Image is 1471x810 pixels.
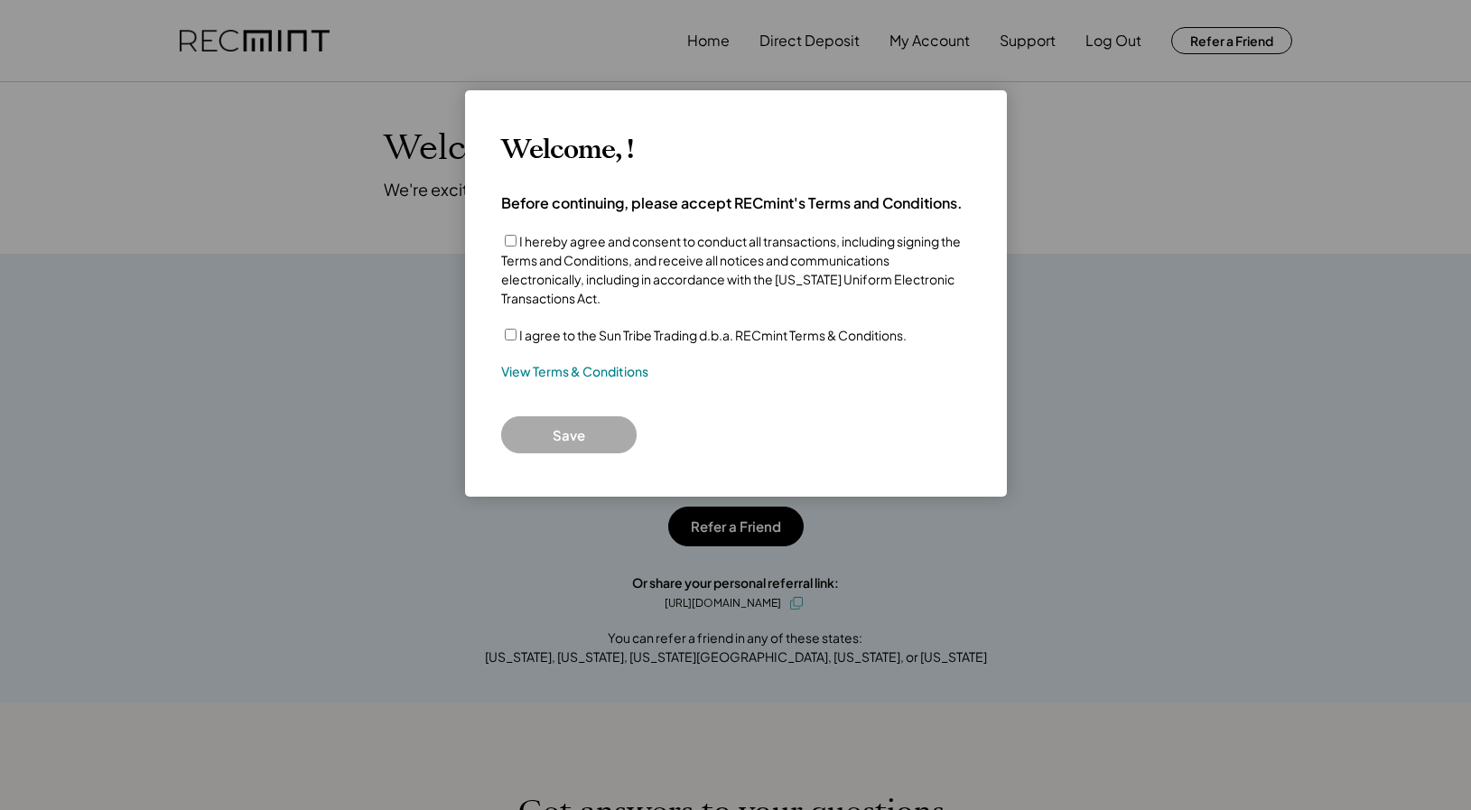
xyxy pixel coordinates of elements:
h3: Welcome, ! [501,134,633,166]
button: Save [501,416,637,453]
label: I hereby agree and consent to conduct all transactions, including signing the Terms and Condition... [501,233,961,306]
label: I agree to the Sun Tribe Trading d.b.a. RECmint Terms & Conditions. [519,327,907,343]
h4: Before continuing, please accept RECmint's Terms and Conditions. [501,193,963,213]
a: View Terms & Conditions [501,363,648,381]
